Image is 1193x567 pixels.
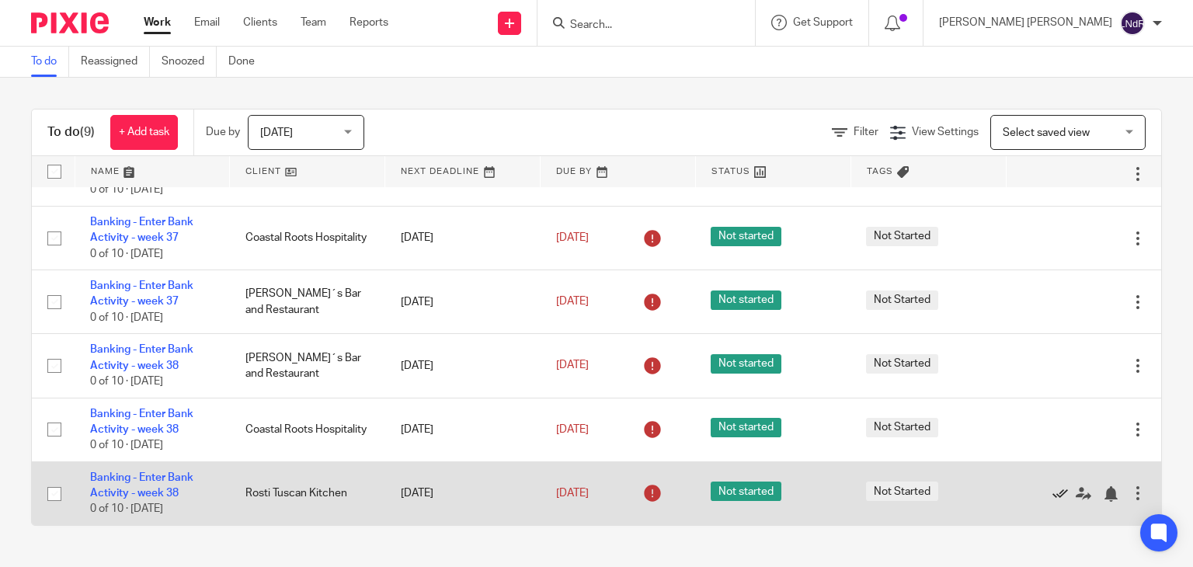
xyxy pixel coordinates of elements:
td: Coastal Roots Hospitality [230,206,385,270]
span: 0 of 10 · [DATE] [90,504,163,515]
a: Reassigned [81,47,150,77]
a: Email [194,15,220,30]
a: Banking - Enter Bank Activity - week 38 [90,409,193,435]
span: Not Started [866,354,938,374]
a: Banking - Enter Bank Activity - week 37 [90,217,193,243]
a: Work [144,15,171,30]
td: [DATE] [385,270,541,334]
span: Filter [854,127,878,137]
span: View Settings [912,127,979,137]
span: [DATE] [556,360,589,371]
a: Team [301,15,326,30]
span: 0 of 10 · [DATE] [90,312,163,323]
img: Pixie [31,12,109,33]
span: 0 of 10 · [DATE] [90,440,163,450]
a: To do [31,47,69,77]
span: Tags [867,167,893,176]
td: [DATE] [385,398,541,461]
span: [DATE] [556,232,589,243]
td: [DATE] [385,461,541,525]
span: [DATE] [556,488,589,499]
span: Not started [711,354,781,374]
td: [PERSON_NAME]´s Bar and Restaurant [230,334,385,398]
span: (9) [80,126,95,138]
td: Rosti Tuscan Kitchen [230,461,385,525]
a: Banking - Enter Bank Activity - week 37 [90,280,193,307]
span: Get Support [793,17,853,28]
td: Coastal Roots Hospitality [230,398,385,461]
span: 0 of 10 · [DATE] [90,185,163,196]
span: 0 of 10 · [DATE] [90,249,163,259]
span: Not started [711,418,781,437]
a: Snoozed [162,47,217,77]
td: [DATE] [385,334,541,398]
a: Done [228,47,266,77]
span: [DATE] [260,127,293,138]
span: Select saved view [1003,127,1090,138]
span: Not started [711,482,781,501]
span: Not Started [866,482,938,501]
span: Not Started [866,227,938,246]
p: [PERSON_NAME] [PERSON_NAME] [939,15,1112,30]
span: Not started [711,290,781,310]
span: [DATE] [556,424,589,435]
td: [PERSON_NAME]´s Bar and Restaurant [230,270,385,334]
a: Mark as done [1052,485,1076,501]
span: Not started [711,227,781,246]
input: Search [569,19,708,33]
img: svg%3E [1120,11,1145,36]
span: 0 of 10 · [DATE] [90,376,163,387]
span: Not Started [866,418,938,437]
td: [DATE] [385,206,541,270]
a: + Add task [110,115,178,150]
a: Banking - Enter Bank Activity - week 38 [90,344,193,370]
a: Banking - Enter Bank Activity - week 38 [90,472,193,499]
span: [DATE] [556,297,589,308]
h1: To do [47,124,95,141]
a: Reports [350,15,388,30]
a: Clients [243,15,277,30]
p: Due by [206,124,240,140]
span: Not Started [866,290,938,310]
